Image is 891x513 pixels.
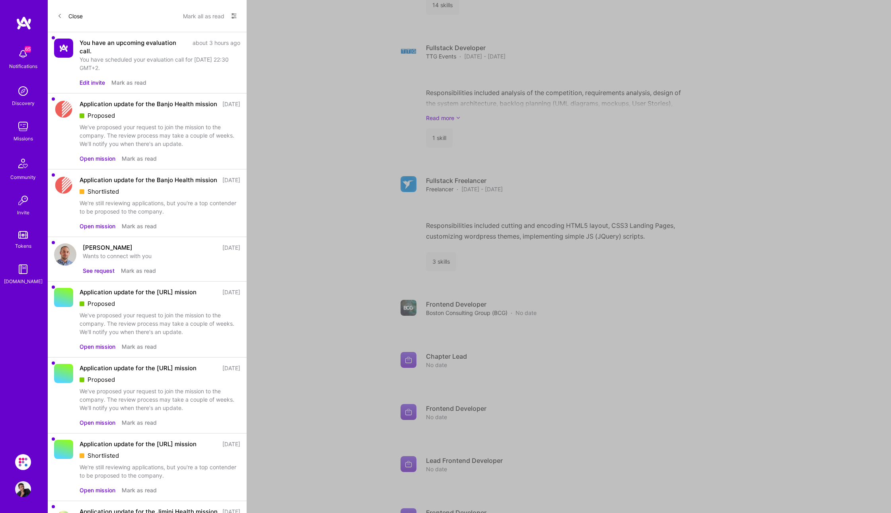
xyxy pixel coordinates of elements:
div: about 3 hours ago [193,39,240,55]
div: Discovery [12,99,35,107]
button: Open mission [80,154,115,163]
button: Open mission [80,222,115,230]
button: Mark as read [121,266,156,275]
button: Open mission [80,342,115,351]
div: Proposed [80,111,240,120]
img: Company Logo [55,176,72,195]
div: We're still reviewing applications, but you're a top contender to be proposed to the company. [80,199,240,216]
button: Mark as read [122,222,157,230]
button: See request [83,266,115,275]
div: We've proposed your request to join the mission to the company. The review process may take a cou... [80,311,240,336]
img: teamwork [15,119,31,134]
div: [DATE] [222,364,240,372]
img: discovery [15,83,31,99]
button: Mark all as read [183,10,224,22]
img: Community [14,154,33,173]
div: We're still reviewing applications, but you're a top contender to be proposed to the company. [80,463,240,480]
div: [DOMAIN_NAME] [4,277,43,286]
div: Wants to connect with you [83,252,240,260]
div: You have an upcoming evaluation call. [80,39,188,55]
div: Application update for the Banjo Health mission [80,176,217,184]
div: We've proposed your request to join the mission to the company. The review process may take a cou... [80,387,240,412]
div: [DATE] [222,100,240,108]
img: User Avatar [15,481,31,497]
button: Open mission [80,486,115,494]
img: Evinced: AI-Agents Accessibility Solution [15,454,31,470]
div: You have scheduled your evaluation call for [DATE] 22:30 GMT+2. [80,55,240,72]
button: Mark as read [122,486,157,494]
div: Invite [17,208,29,217]
button: Edit invite [80,78,105,87]
img: Company Logo [54,39,73,58]
div: Shortlisted [80,451,240,460]
div: Proposed [80,299,240,308]
button: Mark as read [122,342,157,351]
button: Close [57,10,83,22]
div: Application update for the [URL] mission [80,288,196,296]
div: Shortlisted [80,187,240,196]
div: Application update for the [URL] mission [80,440,196,448]
div: Tokens [15,242,31,250]
img: tokens [18,231,28,239]
img: Company Logo [55,100,72,119]
button: Mark as read [111,78,146,87]
div: [DATE] [222,243,240,252]
div: Missions [14,134,33,143]
div: We've proposed your request to join the mission to the company. The review process may take a cou... [80,123,240,148]
img: logo [16,16,32,30]
button: Mark as read [122,418,157,427]
div: [PERSON_NAME] [83,243,132,252]
button: Open mission [80,418,115,427]
a: User Avatar [13,481,33,497]
img: Invite [15,192,31,208]
button: Mark as read [122,154,157,163]
img: user avatar [54,243,76,266]
div: Proposed [80,375,240,384]
div: Application update for the [URL] mission [80,364,196,372]
a: Evinced: AI-Agents Accessibility Solution [13,454,33,470]
img: guide book [15,261,31,277]
div: [DATE] [222,440,240,448]
div: Application update for the Banjo Health mission [80,100,217,108]
div: [DATE] [222,288,240,296]
div: Community [10,173,36,181]
div: [DATE] [222,176,240,184]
